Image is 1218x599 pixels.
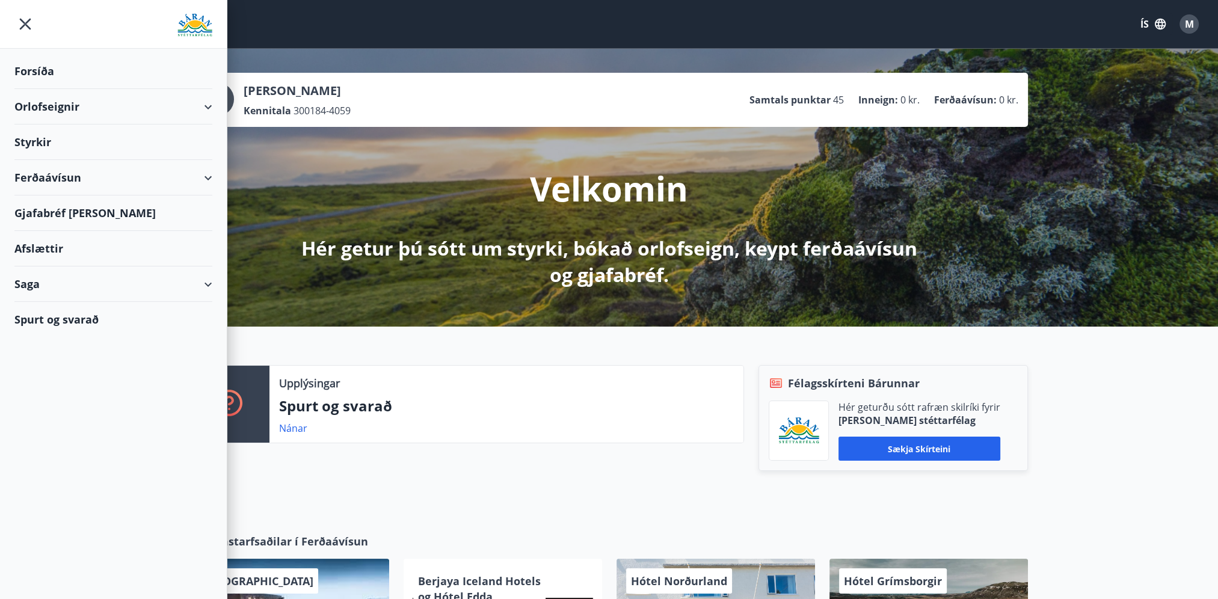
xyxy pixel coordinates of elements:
span: Samstarfsaðilar í Ferðaávísun [205,533,368,549]
span: 300184-4059 [294,104,351,117]
div: Spurt og svarað [14,302,212,337]
p: Inneign : [858,93,898,106]
p: Hér getur þú sótt um styrki, bókað orlofseign, keypt ferðaávísun og gjafabréf. [292,235,927,288]
span: [GEOGRAPHIC_DATA] [205,574,313,588]
img: union_logo [177,13,212,37]
a: Nánar [279,422,307,435]
p: Spurt og svarað [279,396,734,416]
button: Sækja skírteini [838,437,1000,461]
span: M [1185,17,1194,31]
span: 45 [833,93,844,106]
div: Afslættir [14,231,212,266]
p: Kennitala [244,104,291,117]
img: Bz2lGXKH3FXEIQKvoQ8VL0Fr0uCiWgfgA3I6fSs8.png [778,417,819,445]
div: Saga [14,266,212,302]
button: M [1175,10,1204,38]
button: ÍS [1134,13,1172,35]
p: Samtals punktar [749,93,831,106]
span: 0 kr. [999,93,1018,106]
p: [PERSON_NAME] [244,82,351,99]
button: menu [14,13,36,35]
span: Hótel Norðurland [631,574,727,588]
span: Félagsskírteni Bárunnar [788,375,920,391]
p: [PERSON_NAME] stéttarfélag [838,414,1000,427]
div: Gjafabréf [PERSON_NAME] [14,195,212,231]
span: 0 kr. [900,93,920,106]
p: Ferðaávísun : [934,93,997,106]
span: Hótel Grímsborgir [844,574,942,588]
p: Velkomin [530,165,688,211]
div: Orlofseignir [14,89,212,124]
p: Upplýsingar [279,375,340,391]
div: Styrkir [14,124,212,160]
p: Hér geturðu sótt rafræn skilríki fyrir [838,401,1000,414]
div: Ferðaávísun [14,160,212,195]
div: Forsíða [14,54,212,89]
